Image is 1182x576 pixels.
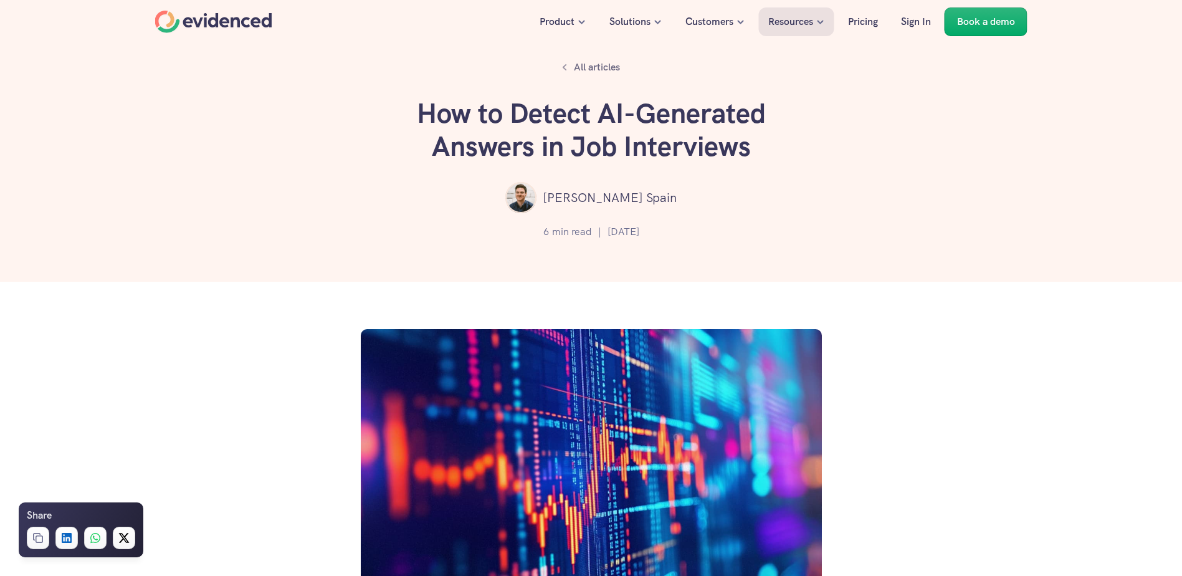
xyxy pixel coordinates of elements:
[892,7,940,36] a: Sign In
[609,14,651,30] p: Solutions
[598,224,601,240] p: |
[574,59,620,75] p: All articles
[555,56,627,79] a: All articles
[957,14,1015,30] p: Book a demo
[404,97,778,163] h1: How to Detect AI-Generated Answers in Job Interviews
[543,188,677,208] p: [PERSON_NAME] Spain
[27,507,52,524] h6: Share
[945,7,1027,36] a: Book a demo
[685,14,733,30] p: Customers
[768,14,813,30] p: Resources
[505,182,536,213] img: ""
[155,11,272,33] a: Home
[540,14,574,30] p: Product
[848,14,878,30] p: Pricing
[552,224,592,240] p: min read
[543,224,549,240] p: 6
[608,224,639,240] p: [DATE]
[839,7,887,36] a: Pricing
[901,14,931,30] p: Sign In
